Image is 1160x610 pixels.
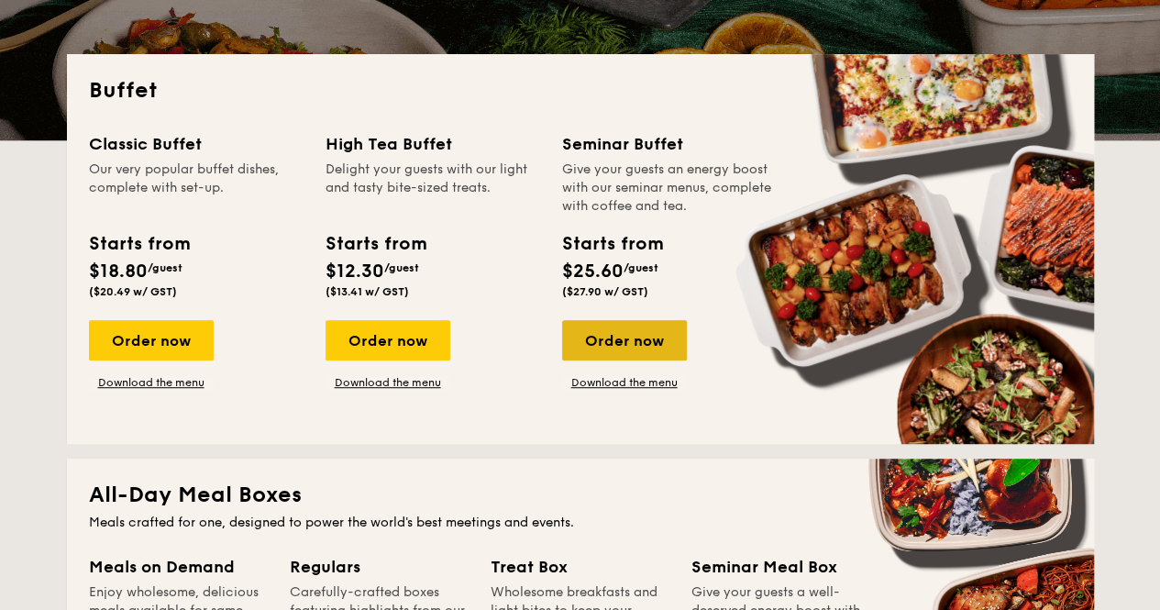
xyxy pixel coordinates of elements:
span: $18.80 [89,261,148,283]
h2: Buffet [89,76,1072,105]
span: /guest [148,261,182,274]
div: Seminar Meal Box [691,554,870,580]
span: ($20.49 w/ GST) [89,285,177,298]
div: High Tea Buffet [326,131,540,157]
div: Starts from [326,230,425,258]
div: Give your guests an energy boost with our seminar menus, complete with coffee and tea. [562,161,777,216]
div: Treat Box [491,554,669,580]
a: Download the menu [89,375,214,390]
div: Classic Buffet [89,131,304,157]
div: Starts from [89,230,189,258]
span: $12.30 [326,261,384,283]
span: /guest [384,261,419,274]
span: $25.60 [562,261,624,283]
div: Our very popular buffet dishes, complete with set-up. [89,161,304,216]
span: ($27.90 w/ GST) [562,285,648,298]
div: Meals crafted for one, designed to power the world's best meetings and events. [89,514,1072,532]
div: Delight your guests with our light and tasty bite-sized treats. [326,161,540,216]
div: Starts from [562,230,662,258]
div: Order now [562,320,687,360]
div: Seminar Buffet [562,131,777,157]
h2: All-Day Meal Boxes [89,481,1072,510]
span: /guest [624,261,658,274]
div: Regulars [290,554,469,580]
div: Order now [326,320,450,360]
div: Meals on Demand [89,554,268,580]
div: Order now [89,320,214,360]
a: Download the menu [326,375,450,390]
span: ($13.41 w/ GST) [326,285,409,298]
a: Download the menu [562,375,687,390]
